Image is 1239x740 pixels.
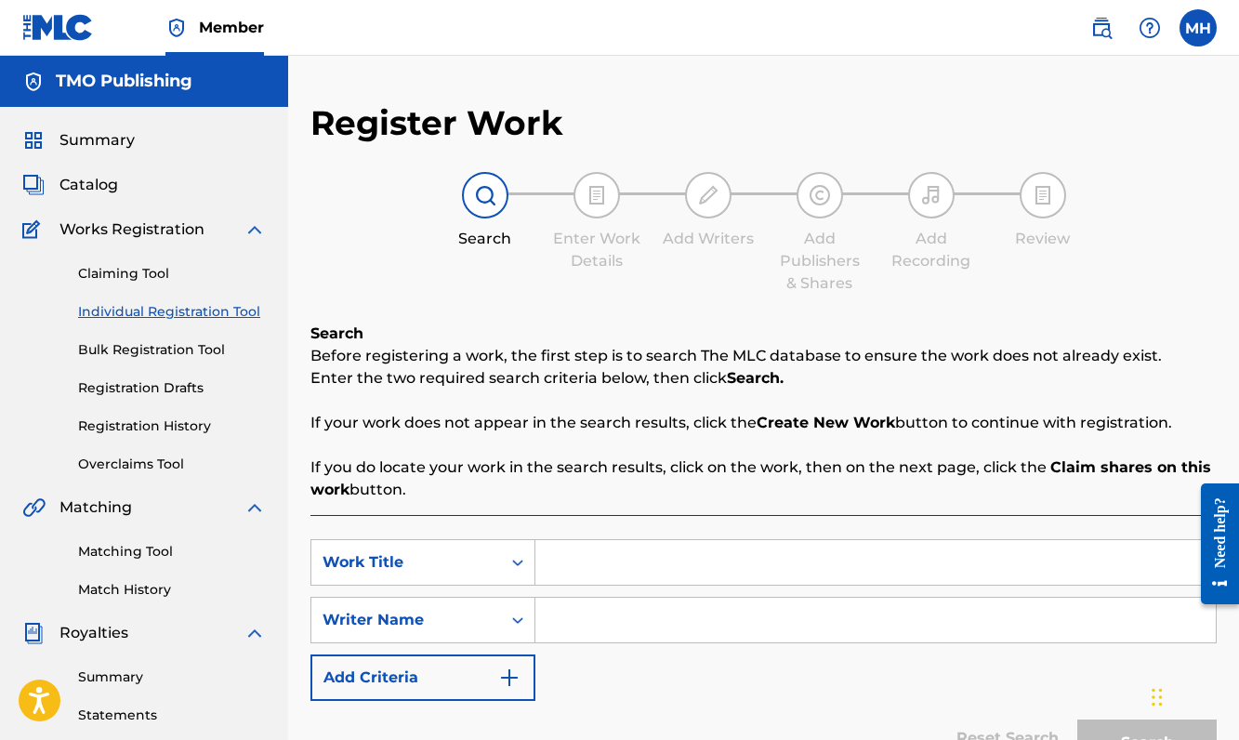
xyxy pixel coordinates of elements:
[885,228,978,272] div: Add Recording
[22,622,45,644] img: Royalties
[550,228,643,272] div: Enter Work Details
[310,654,535,701] button: Add Criteria
[323,551,490,574] div: Work Title
[310,345,1217,367] p: Before registering a work, the first step is to search The MLC database to ensure the work does n...
[22,174,118,196] a: CatalogCatalog
[757,414,895,431] strong: Create New Work
[323,609,490,631] div: Writer Name
[59,129,135,152] span: Summary
[59,218,204,241] span: Works Registration
[22,218,46,241] img: Works Registration
[1032,184,1054,206] img: step indicator icon for Review
[78,542,266,562] a: Matching Tool
[78,340,266,360] a: Bulk Registration Tool
[78,455,266,474] a: Overclaims Tool
[22,129,135,152] a: SummarySummary
[22,14,94,41] img: MLC Logo
[1152,669,1163,725] div: Drag
[78,706,266,725] a: Statements
[22,496,46,519] img: Matching
[310,456,1217,501] p: If you do locate your work in the search results, click on the work, then on the next page, click...
[474,184,496,206] img: step indicator icon for Search
[22,71,45,93] img: Accounts
[697,184,719,206] img: step indicator icon for Add Writers
[78,264,266,284] a: Claiming Tool
[22,129,45,152] img: Summary
[244,622,266,644] img: expand
[310,412,1217,434] p: If your work does not appear in the search results, click the button to continue with registration.
[1083,9,1120,46] a: Public Search
[244,496,266,519] img: expand
[244,218,266,241] img: expand
[165,17,188,39] img: Top Rightsholder
[498,667,521,689] img: 9d2ae6d4665cec9f34b9.svg
[78,302,266,322] a: Individual Registration Tool
[78,416,266,436] a: Registration History
[1090,17,1113,39] img: search
[59,174,118,196] span: Catalog
[773,228,866,295] div: Add Publishers & Shares
[78,378,266,398] a: Registration Drafts
[310,324,363,342] b: Search
[78,580,266,600] a: Match History
[439,228,532,250] div: Search
[310,367,1217,390] p: Enter the two required search criteria below, then click
[199,17,264,38] span: Member
[1146,651,1239,740] iframe: Chat Widget
[662,228,755,250] div: Add Writers
[996,228,1089,250] div: Review
[1187,464,1239,623] iframe: Resource Center
[727,369,784,387] strong: Search.
[920,184,942,206] img: step indicator icon for Add Recording
[59,496,132,519] span: Matching
[1131,9,1168,46] div: Help
[56,71,192,92] h5: TMO Publishing
[78,667,266,687] a: Summary
[809,184,831,206] img: step indicator icon for Add Publishers & Shares
[22,174,45,196] img: Catalog
[310,102,563,144] h2: Register Work
[1139,17,1161,39] img: help
[586,184,608,206] img: step indicator icon for Enter Work Details
[59,622,128,644] span: Royalties
[1180,9,1217,46] div: User Menu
